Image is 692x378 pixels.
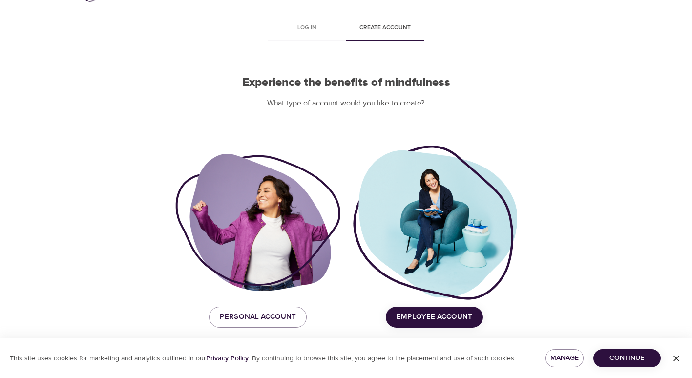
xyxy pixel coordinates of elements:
p: What type of account would you like to create? [175,98,517,109]
span: Continue [601,352,653,364]
button: Employee Account [386,307,483,327]
button: Continue [593,349,661,367]
span: Create account [352,23,419,33]
button: Personal Account [209,307,307,327]
a: Privacy Policy [206,354,249,363]
span: Manage [553,352,576,364]
span: Employee Account [397,311,472,323]
button: Manage [545,349,584,367]
h2: Experience the benefits of mindfulness [175,76,517,90]
span: Log in [274,23,340,33]
span: Personal Account [220,311,296,323]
